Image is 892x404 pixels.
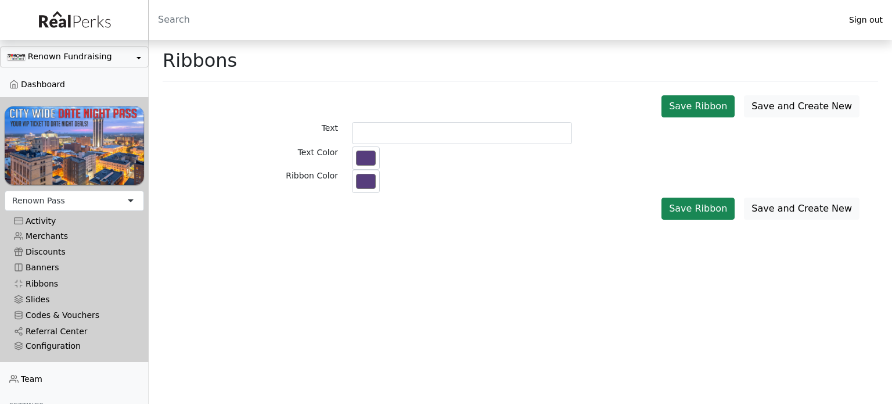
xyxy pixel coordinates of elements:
a: Slides [5,292,144,308]
button: Save Ribbon [661,95,735,117]
label: Ribbon Color [286,170,338,182]
a: Banners [5,260,144,276]
button: Save and Create New [744,198,859,220]
button: Save Ribbon [661,198,735,220]
div: Configuration [14,341,135,351]
a: Sign out [840,12,892,28]
a: Merchants [5,228,144,244]
h1: Ribbons [163,49,237,71]
label: Text [322,122,338,134]
img: K4l2YXTIjFACqk0KWxAYWeegfTH760UHSb81tAwr.png [8,54,25,60]
a: Codes & Vouchers [5,308,144,323]
img: real_perks_logo-01.svg [33,7,116,33]
input: Choose your color [352,146,380,170]
div: Activity [14,216,135,226]
input: Search [149,6,840,34]
div: Renown Pass [12,195,65,207]
img: sqktvUi49YWOlhEKK03WCLpzX7tC2yHSQ1VMvnxl.png [5,106,144,185]
label: Text Color [298,146,338,159]
a: Referral Center [5,324,144,339]
button: Save and Create New [744,95,859,117]
a: Ribbons [5,276,144,292]
a: Discounts [5,244,144,260]
input: Choose your color [352,170,380,193]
